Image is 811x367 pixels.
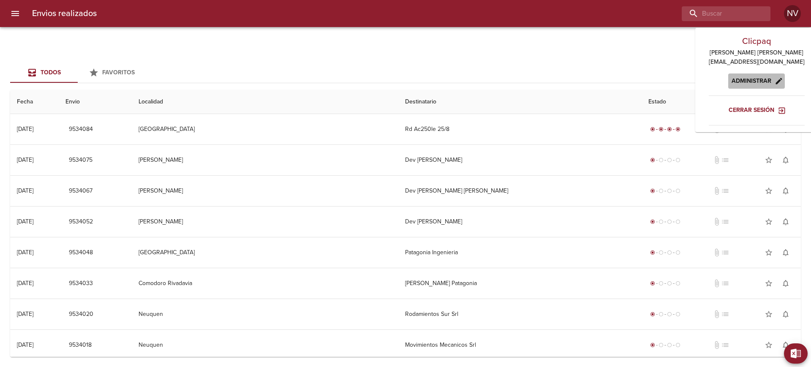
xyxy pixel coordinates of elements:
span: No tiene pedido asociado [721,187,729,195]
div: Generado [648,187,682,195]
span: radio_button_unchecked [675,188,680,193]
span: notifications_none [781,310,790,318]
button: Agregar a favoritos [760,152,777,169]
span: radio_button_checked [659,127,664,132]
span: radio_button_checked [650,281,655,286]
span: radio_button_unchecked [675,312,680,317]
button: 9534033 [65,276,96,291]
span: 9534052 [69,217,93,227]
td: Dev [PERSON_NAME] [398,207,642,237]
h6: Clicpaq [709,35,805,48]
td: [PERSON_NAME] [132,176,398,206]
span: notifications_none [781,341,790,349]
div: Tabs Envios [10,63,145,83]
button: Activar notificaciones [777,182,794,199]
td: Dev [PERSON_NAME] [PERSON_NAME] [398,176,642,206]
button: 9534075 [65,152,96,168]
span: star_border [765,187,773,195]
span: No tiene documentos adjuntos [713,217,721,226]
div: [DATE] [17,187,33,194]
span: No tiene pedido asociado [721,156,729,164]
span: radio_button_unchecked [667,188,672,193]
div: Generado [648,156,682,164]
button: 9534067 [65,183,96,199]
span: No tiene documentos adjuntos [713,156,721,164]
td: Neuquen [132,330,398,360]
button: Activar notificaciones [777,275,794,292]
button: Activar notificaciones [777,337,794,353]
button: Agregar a favoritos [760,244,777,261]
input: buscar [682,6,756,21]
div: [DATE] [17,249,33,256]
span: radio_button_checked [650,188,655,193]
button: Exportar Excel [784,343,808,364]
th: Estado [642,90,801,114]
td: Rd Ac250le 25/8 [398,114,642,144]
div: Entregado [648,125,682,133]
td: [PERSON_NAME] [132,145,398,175]
span: radio_button_checked [667,127,672,132]
span: radio_button_unchecked [667,312,672,317]
th: Destinatario [398,90,642,114]
td: Dev [PERSON_NAME] [398,145,642,175]
button: 9534020 [65,307,97,322]
div: [DATE] [17,310,33,318]
span: 9534033 [69,278,93,289]
span: star_border [765,217,773,226]
span: star_border [765,310,773,318]
span: radio_button_unchecked [667,158,672,163]
button: 9534052 [65,214,96,230]
span: 9534048 [69,247,93,258]
span: radio_button_checked [650,343,655,348]
button: Activar notificaciones [777,306,794,323]
span: radio_button_unchecked [667,343,672,348]
h6: [PERSON_NAME] [PERSON_NAME] [709,48,805,57]
span: No tiene pedido asociado [721,341,729,349]
span: radio_button_unchecked [667,219,672,224]
div: Generado [648,217,682,226]
div: Generado [648,310,682,318]
div: NV [784,5,801,22]
span: No tiene documentos adjuntos [713,187,721,195]
div: Generado [648,248,682,257]
span: star_border [765,156,773,164]
span: radio_button_unchecked [659,158,664,163]
button: Cerrar sesión [725,103,788,118]
span: 9534067 [69,186,93,196]
span: radio_button_unchecked [659,343,664,348]
span: radio_button_checked [650,158,655,163]
span: star_border [765,279,773,288]
span: radio_button_unchecked [659,188,664,193]
span: Favoritos [102,69,135,76]
span: radio_button_unchecked [659,250,664,255]
span: 9534020 [69,309,93,320]
button: Activar notificaciones [777,213,794,230]
button: 9534048 [65,245,96,261]
span: radio_button_checked [650,312,655,317]
h6: [EMAIL_ADDRESS][DOMAIN_NAME] [709,57,805,67]
button: Agregar a favoritos [760,182,777,199]
div: [DATE] [17,218,33,225]
span: No tiene pedido asociado [721,279,729,288]
td: Rodamientos Sur Srl [398,299,642,329]
span: notifications_none [781,279,790,288]
th: Envio [59,90,131,114]
span: radio_button_checked [650,219,655,224]
button: Activar notificaciones [777,244,794,261]
button: 9534084 [65,122,96,137]
span: radio_button_unchecked [675,250,680,255]
span: star_border [765,341,773,349]
span: radio_button_unchecked [675,219,680,224]
span: No tiene documentos adjuntos [713,279,721,288]
button: Activar notificaciones [777,152,794,169]
div: Generado [648,341,682,349]
button: menu [5,3,25,24]
button: Agregar a favoritos [760,337,777,353]
td: [GEOGRAPHIC_DATA] [132,114,398,144]
span: No tiene documentos adjuntos [713,310,721,318]
th: Localidad [132,90,398,114]
td: [PERSON_NAME] [132,207,398,237]
td: Neuquen [132,299,398,329]
span: Cerrar sesión [729,105,784,116]
div: [DATE] [17,125,33,133]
